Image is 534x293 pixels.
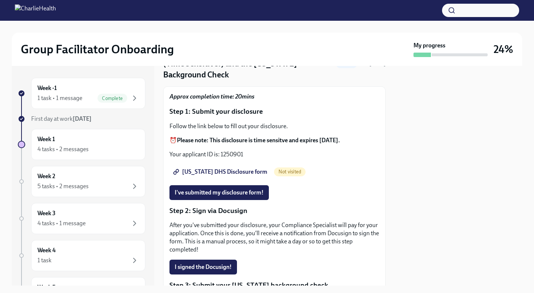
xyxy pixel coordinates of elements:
[37,84,57,92] h6: Week -1
[31,115,92,122] span: First day at work
[169,206,379,216] p: Step 2: Sign via Docusign
[360,61,386,67] span: Due
[169,280,379,290] p: Step 3: Submit your [US_STATE] background check
[37,135,55,143] h6: Week 1
[169,150,379,159] p: Your applicant ID is: 1250901
[413,41,445,50] strong: My progress
[18,240,145,271] a: Week 41 task
[274,169,306,174] span: Not visited
[37,283,56,292] h6: Week 5
[175,189,264,196] span: I've submitted my disclosure form!
[169,122,379,130] p: Follow the link below to fill out your disclosure.
[37,172,55,180] h6: Week 2
[169,260,237,274] button: I signed the Docusign!
[18,115,145,123] a: First day at work[DATE]
[18,129,145,160] a: Week 14 tasks • 2 messages
[21,42,174,57] h2: Group Facilitator Onboarding
[37,209,56,217] h6: Week 3
[169,93,254,100] strong: Approx completion time: 20mins
[18,203,145,234] a: Week 34 tasks • 1 message
[494,43,513,56] h3: 24%
[18,78,145,109] a: Week -11 task • 1 messageComplete
[98,96,127,101] span: Complete
[169,185,269,200] button: I've submitted my disclosure form!
[169,136,379,144] p: ⏰
[15,4,56,16] img: CharlieHealth
[18,166,145,197] a: Week 25 tasks • 2 messages
[369,61,386,67] strong: [DATE]
[169,164,273,179] a: [US_STATE] DHS Disclosure form
[169,107,379,116] p: Step 1: Submit your disclosure
[37,145,89,153] div: 4 tasks • 2 messages
[37,94,82,102] div: 1 task • 1 message
[73,115,92,122] strong: [DATE]
[37,256,52,264] div: 1 task
[169,221,379,254] p: After you've submitted your disclosure, your Compliance Specialist will pay for your application....
[175,263,232,271] span: I signed the Docusign!
[37,246,56,254] h6: Week 4
[37,219,86,227] div: 4 tasks • 1 message
[177,137,340,144] strong: Please note: This disclosure is time sensitve and expires [DATE].
[175,168,267,176] span: [US_STATE] DHS Disclosure form
[37,182,89,190] div: 5 tasks • 2 messages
